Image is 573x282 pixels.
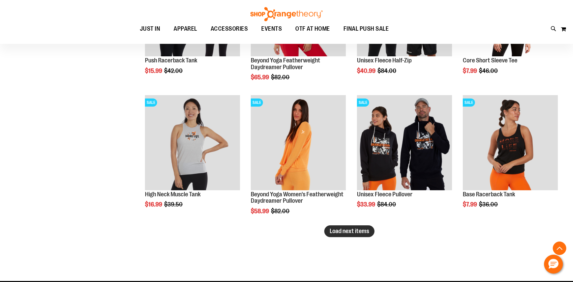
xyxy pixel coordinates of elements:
[251,95,346,190] img: Product image for Beyond Yoga Womens Featherweight Daydreamer Pullover
[289,21,337,37] a: OTF AT HOME
[463,57,517,64] a: Core Short Sleeve Tee
[357,201,376,208] span: $33.99
[330,228,369,234] span: Load next items
[357,95,452,190] img: Product image for Unisex Fleece Pullover
[140,21,160,36] span: JUST IN
[479,201,499,208] span: $36.00
[295,21,330,36] span: OTF AT HOME
[479,67,499,74] span: $46.00
[251,98,263,107] span: SALE
[459,92,561,225] div: product
[204,21,255,37] a: ACCESSORIES
[343,21,389,36] span: FINAL PUSH SALE
[463,191,515,198] a: Base Racerback Tank
[271,208,291,215] span: $82.00
[145,95,240,190] img: Product image for High Neck Muscle Tank
[145,201,163,208] span: $16.99
[544,255,563,274] button: Hello, have a question? Let’s chat.
[324,225,374,237] button: Load next items
[164,201,184,208] span: $39.50
[357,191,413,198] a: Unisex Fleece Pullover
[463,95,558,191] a: Product image for Base Racerback TankSALE
[145,95,240,191] a: Product image for High Neck Muscle TankSALE
[463,95,558,190] img: Product image for Base Racerback Tank
[357,98,369,107] span: SALE
[164,67,184,74] span: $42.00
[377,201,397,208] span: $84.00
[357,57,412,64] a: Unisex Fleece Half-Zip
[249,7,324,21] img: Shop Orangetheory
[133,21,167,37] a: JUST IN
[247,92,349,232] div: product
[357,95,452,191] a: Product image for Unisex Fleece PulloverSALE
[145,67,163,74] span: $15.99
[251,208,270,215] span: $58.99
[354,92,455,225] div: product
[174,21,197,36] span: APPAREL
[271,74,291,81] span: $82.00
[378,67,397,74] span: $84.00
[145,191,201,198] a: High Neck Muscle Tank
[463,67,478,74] span: $7.99
[211,21,248,36] span: ACCESSORIES
[337,21,396,36] a: FINAL PUSH SALE
[254,21,289,37] a: EVENTS
[251,57,320,70] a: Beyond Yoga Featherweight Daydreamer Pullover
[357,67,376,74] span: $40.99
[251,191,343,204] a: Beyond Yoga Women's Featherweight Daydreamer Pullover
[142,92,243,225] div: product
[251,74,270,81] span: $65.99
[251,95,346,191] a: Product image for Beyond Yoga Womens Featherweight Daydreamer PulloverSALE
[463,98,475,107] span: SALE
[553,242,566,255] button: Back To Top
[145,98,157,107] span: SALE
[261,21,282,36] span: EVENTS
[167,21,204,37] a: APPAREL
[145,57,197,64] a: Push Racerback Tank
[463,201,478,208] span: $7.99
